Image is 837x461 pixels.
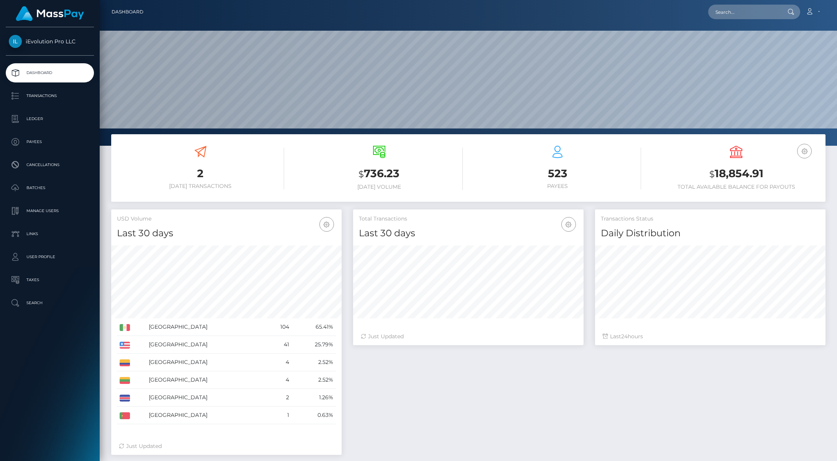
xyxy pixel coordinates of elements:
div: Last hours [603,333,818,341]
td: 41 [265,336,292,354]
h5: USD Volume [117,215,336,223]
td: 104 [265,318,292,336]
td: [GEOGRAPHIC_DATA] [146,336,265,354]
p: Transactions [9,90,91,102]
h4: Daily Distribution [601,227,820,240]
p: Ledger [9,113,91,125]
div: Just Updated [119,442,334,450]
p: User Profile [9,251,91,263]
h3: 523 [474,166,641,181]
a: Dashboard [6,63,94,82]
img: iEvolution Pro LLC [9,35,22,48]
img: US.png [120,342,130,349]
h6: [DATE] Transactions [117,183,284,189]
a: Taxes [6,270,94,290]
td: 4 [265,354,292,371]
img: CO.png [120,359,130,366]
a: Batches [6,178,94,198]
img: MassPay Logo [16,6,84,21]
a: Payees [6,132,94,151]
h3: 18,854.91 [653,166,820,182]
p: Manage Users [9,205,91,217]
td: 65.41% [292,318,336,336]
td: 2 [265,389,292,407]
h3: 2 [117,166,284,181]
h6: [DATE] Volume [296,184,463,190]
h4: Last 30 days [359,227,578,240]
td: [GEOGRAPHIC_DATA] [146,389,265,407]
img: PT.png [120,412,130,419]
small: $ [358,169,364,179]
h5: Transactions Status [601,215,820,223]
span: 24 [621,333,628,340]
p: Taxes [9,274,91,286]
div: Just Updated [361,333,576,341]
a: Search [6,293,94,313]
h5: Total Transactions [359,215,578,223]
h3: 736.23 [296,166,463,182]
img: MX.png [120,324,130,331]
p: Links [9,228,91,240]
a: Manage Users [6,201,94,221]
h6: Total Available Balance for Payouts [653,184,820,190]
p: Payees [9,136,91,148]
td: 1.26% [292,389,336,407]
p: Dashboard [9,67,91,79]
small: $ [709,169,715,179]
p: Search [9,297,91,309]
p: Batches [9,182,91,194]
td: 25.79% [292,336,336,354]
td: 2.52% [292,354,336,371]
h6: Payees [474,183,641,189]
a: Cancellations [6,155,94,175]
img: LT.png [120,377,130,384]
a: Ledger [6,109,94,128]
td: 2.52% [292,371,336,389]
h4: Last 30 days [117,227,336,240]
p: Cancellations [9,159,91,171]
span: iEvolution Pro LLC [6,38,94,45]
input: Search... [708,5,780,19]
td: [GEOGRAPHIC_DATA] [146,407,265,424]
td: [GEOGRAPHIC_DATA] [146,354,265,371]
a: Transactions [6,86,94,105]
td: [GEOGRAPHIC_DATA] [146,371,265,389]
a: Links [6,224,94,244]
img: CR.png [120,395,130,402]
a: User Profile [6,247,94,267]
a: Dashboard [112,4,143,20]
td: 0.63% [292,407,336,424]
td: [GEOGRAPHIC_DATA] [146,318,265,336]
td: 4 [265,371,292,389]
td: 1 [265,407,292,424]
